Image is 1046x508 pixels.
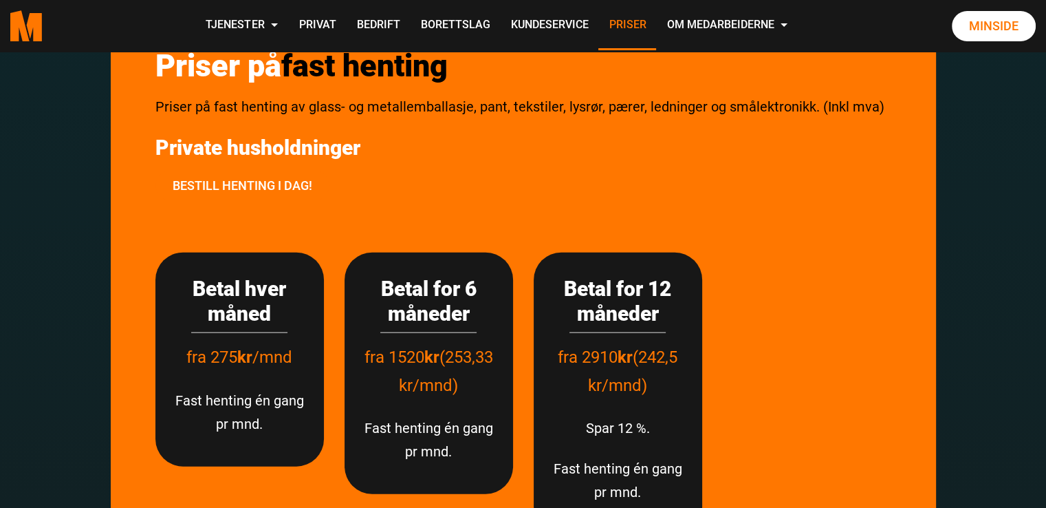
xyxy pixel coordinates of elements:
[656,1,798,50] a: Om Medarbeiderne
[155,171,329,201] a: Bestill henting i dag!
[598,1,656,50] a: Priser
[169,389,310,436] p: Fast henting én gang pr mnd.
[186,348,292,367] span: fra 275 /mnd
[195,1,288,50] a: Tjenester
[424,348,439,367] strong: kr
[346,1,410,50] a: Bedrift
[558,348,677,395] span: fra 2910 (242,5 kr/mnd)
[547,416,688,440] p: Spar 12 %.
[358,416,499,463] p: Fast henting én gang pr mnd.
[155,47,891,85] h2: Priser på
[547,457,688,504] p: Fast henting én gang pr mnd.
[618,348,633,367] strong: kr
[547,277,688,326] h3: Betal for 12 måneder
[288,1,346,50] a: Privat
[952,11,1036,41] a: Minside
[500,1,598,50] a: Kundeservice
[237,348,252,367] strong: kr
[364,348,493,395] span: fra 1520 (253,33 kr/mnd)
[281,47,448,84] span: fast henting
[358,277,499,326] h3: Betal for 6 måneder
[155,98,884,115] span: Priser på fast henting av glass- og metallemballasje, pant, tekstiler, lysrør, pærer, ledninger o...
[410,1,500,50] a: Borettslag
[169,277,310,326] h3: Betal hver måned
[155,136,891,160] p: Private husholdninger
